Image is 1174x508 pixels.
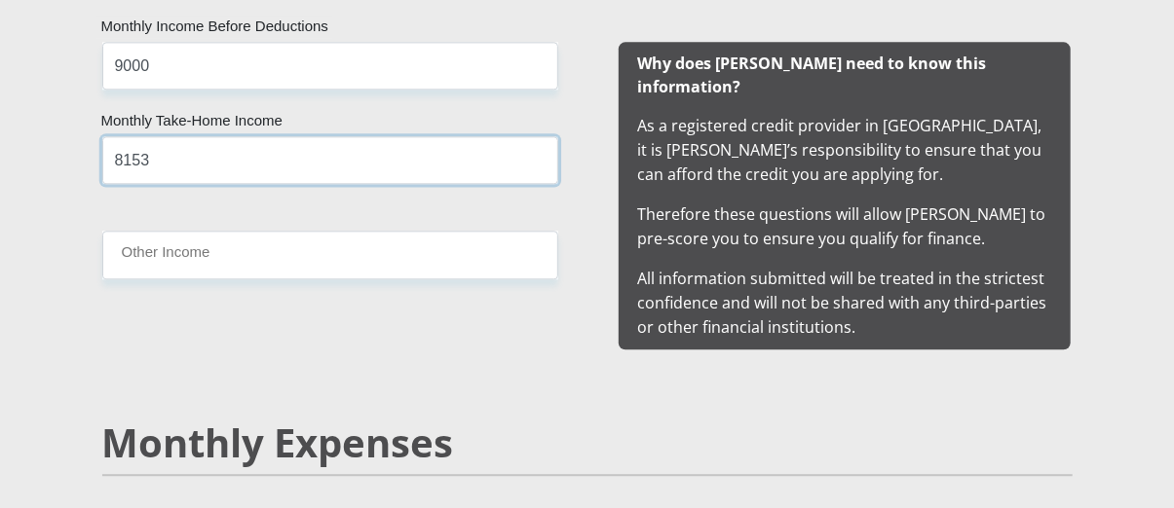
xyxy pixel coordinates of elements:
b: Why does [PERSON_NAME] need to know this information? [638,53,987,97]
span: As a registered credit provider in [GEOGRAPHIC_DATA], it is [PERSON_NAME]’s responsibility to ens... [638,52,1051,338]
input: Other Income [102,231,558,278]
input: Monthly Income Before Deductions [102,42,558,90]
h2: Monthly Expenses [102,419,1073,466]
input: Monthly Take Home Income [102,136,558,184]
